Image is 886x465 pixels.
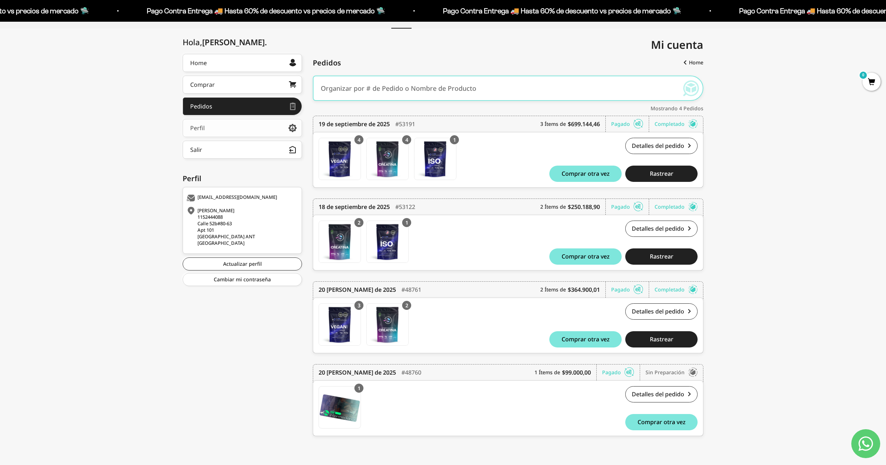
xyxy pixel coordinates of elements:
a: Creatina Monohidrato [319,221,361,263]
a: Proteína Aislada ISO - Vainilla - Vanilla / 2 libras (910g) [414,138,456,180]
div: [EMAIL_ADDRESS][DOMAIN_NAME] [187,195,296,202]
span: Mi cuenta [651,37,703,52]
time: 20 [PERSON_NAME] de 2025 [319,285,396,294]
a: Proteína Aislada ISO - Vainilla - Vanilla / 2 libras (910g) [366,221,409,263]
span: Pedidos [313,57,341,68]
img: Translation missing: es.Proteína Aislada ISO - Vainilla - Vanilla / 2 libras (910g) [414,138,456,180]
img: Translation missing: es.Proteína Vegana - Vainilla 2lb [319,304,361,345]
div: Home [190,60,207,66]
span: Comprar otra vez [562,171,610,176]
div: 2 [354,218,363,227]
time: 19 de septiembre de 2025 [319,120,390,128]
a: Actualizar perfil [183,257,302,270]
a: Comprar [183,76,302,94]
div: Pagado [611,199,649,215]
div: #53122 [395,199,415,215]
a: Proteína Vegana - Vainilla 2lb [319,138,361,180]
div: 1 [450,135,459,144]
b: $99.000,00 [562,368,591,377]
div: Mostrando 4 Pedidos [313,104,703,112]
p: Pago Contra Entrega 🚚 Hasta 60% de descuento vs precios de mercado 🛸 [350,5,588,17]
div: Completado [655,282,698,298]
div: 1 [402,218,411,227]
div: Comprar [190,82,215,88]
button: Comprar otra vez [549,331,622,347]
div: Completado [655,199,698,215]
div: 1 Ítems de [534,364,597,380]
button: Comprar otra vez [549,248,622,265]
span: [PERSON_NAME] [202,37,267,47]
div: Salir [190,147,202,153]
a: Perfil [183,119,302,137]
a: Creatina Monohidrato [366,138,409,180]
div: Sin preparación [646,364,698,380]
img: Translation missing: es.Creatina Monohidrato [367,304,408,345]
a: Membresía Anual [319,386,361,428]
img: Translation missing: es.Proteína Aislada ISO - Vainilla - Vanilla / 2 libras (910g) [367,221,408,263]
div: #48760 [401,364,421,380]
div: 2 Ítems de [540,282,606,298]
a: Detalles del pedido [625,221,698,237]
div: #53191 [395,116,415,132]
a: Proteína Vegana - Vainilla 2lb [319,303,361,346]
span: Comprar otra vez [562,253,610,259]
button: Rastrear [625,331,698,347]
button: Comprar otra vez [625,414,698,430]
a: Home [678,56,703,69]
div: #48761 [401,282,421,298]
img: Translation missing: es.Membresía Anual [319,387,361,428]
div: 4 [402,135,411,144]
p: Pago Contra Entrega 🚚 Hasta 60% de descuento vs precios de mercado 🛸 [646,5,884,17]
b: $699.144,46 [568,120,600,128]
a: Cambiar mi contraseña [183,273,302,286]
mark: 0 [859,71,868,80]
a: Creatina Monohidrato [366,303,409,346]
a: Home [183,54,302,72]
span: . [265,37,267,47]
div: 1 [354,384,363,393]
div: Perfil [190,125,205,131]
div: Pagado [602,364,640,380]
input: Organizar por # de Pedido o Nombre de Producto [321,77,674,99]
a: Detalles del pedido [625,386,698,402]
span: Rastrear [650,171,673,176]
img: Translation missing: es.Proteína Vegana - Vainilla 2lb [319,138,361,180]
div: Pagado [611,116,649,132]
button: Salir [183,141,302,159]
div: 3 Ítems de [540,116,606,132]
button: Rastrear [625,248,698,265]
span: Comprar otra vez [562,336,610,342]
div: Pedidos [190,103,212,109]
a: Detalles del pedido [625,303,698,320]
span: Comprar otra vez [638,419,686,425]
button: Rastrear [625,166,698,182]
a: 0 [862,78,881,86]
button: Comprar otra vez [549,166,622,182]
span: Rastrear [650,253,673,259]
p: Pago Contra Entrega 🚚 Hasta 60% de descuento vs precios de mercado 🛸 [54,5,292,17]
div: 3 [354,301,363,310]
img: Translation missing: es.Creatina Monohidrato [367,138,408,180]
div: Perfil [183,173,302,184]
b: $364.900,01 [568,285,600,294]
img: Translation missing: es.Creatina Monohidrato [319,221,361,263]
a: Detalles del pedido [625,138,698,154]
div: [PERSON_NAME] 1152444088 Calle 52b#80-63 Apt 101 [GEOGRAPHIC_DATA] ANT [GEOGRAPHIC_DATA] [187,207,296,246]
div: Completado [655,116,698,132]
div: Hola, [183,38,267,47]
b: $250.188,90 [568,202,600,211]
a: Pedidos [183,97,302,115]
div: 2 [402,301,411,310]
time: 20 [PERSON_NAME] de 2025 [319,368,396,377]
div: 4 [354,135,363,144]
div: 2 Ítems de [540,199,606,215]
div: Pagado [611,282,649,298]
time: 18 de septiembre de 2025 [319,202,390,211]
span: Rastrear [650,336,673,342]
